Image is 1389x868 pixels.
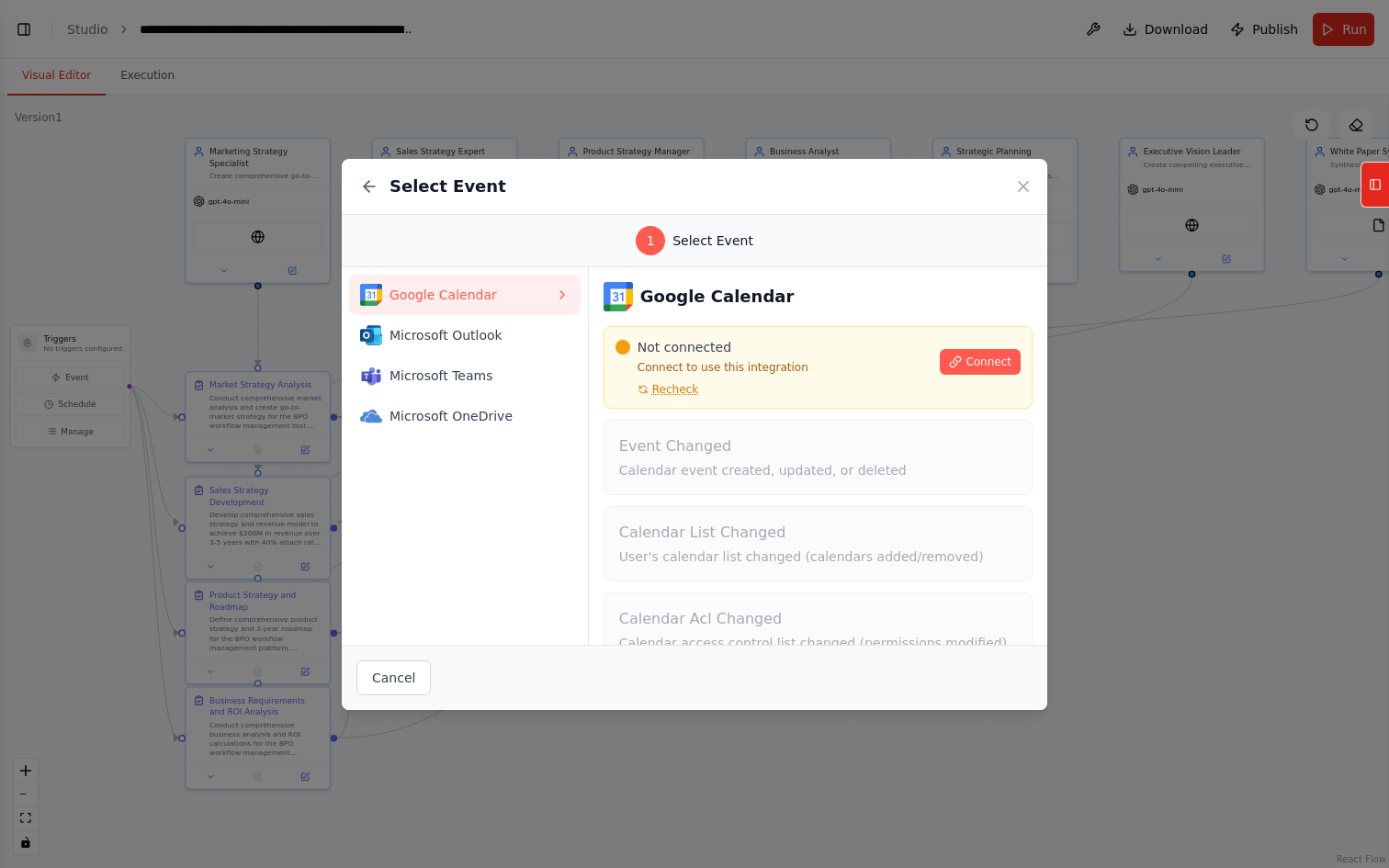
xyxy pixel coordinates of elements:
button: Calendar Acl ChangedCalendar access control list changed (permissions modified) [604,592,1033,668]
span: Recheck [652,382,698,397]
span: Not connected [638,338,731,356]
h4: Event Changed [619,435,1017,457]
button: Google CalendarGoogle Calendar [349,275,581,315]
img: Microsoft Teams [360,365,382,387]
button: Calendar List ChangedUser's calendar list changed (calendars added/removed) [604,506,1033,581]
span: Google Calendar [390,286,555,304]
span: Microsoft Teams [390,366,555,385]
h4: Calendar Acl Changed [619,608,1017,630]
p: Calendar event created, updated, or deleted [619,461,1017,479]
button: Cancel [356,660,431,695]
button: Connect [940,349,1021,375]
img: Google Calendar [360,284,382,306]
h4: Calendar List Changed [619,522,1017,544]
button: Event ChangedCalendar event created, updated, or deleted [604,420,1033,495]
span: Microsoft Outlook [390,326,555,344]
img: Google Calendar [604,282,633,311]
button: Recheck [615,382,698,397]
img: Microsoft Outlook [360,324,382,346]
span: Microsoft OneDrive [390,407,555,425]
h2: Select Event [390,174,506,199]
button: Microsoft OutlookMicrosoft Outlook [349,315,581,355]
img: Microsoft OneDrive [360,405,382,427]
span: Select Event [672,231,753,250]
div: 1 [636,226,665,255]
p: User's calendar list changed (calendars added/removed) [619,547,1017,566]
button: Microsoft OneDriveMicrosoft OneDrive [349,396,581,436]
p: Calendar access control list changed (permissions modified) [619,634,1017,652]
p: Connect to use this integration [615,360,930,375]
button: Microsoft TeamsMicrosoft Teams [349,355,581,396]
span: Connect [966,355,1011,369]
h3: Google Calendar [640,284,795,310]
